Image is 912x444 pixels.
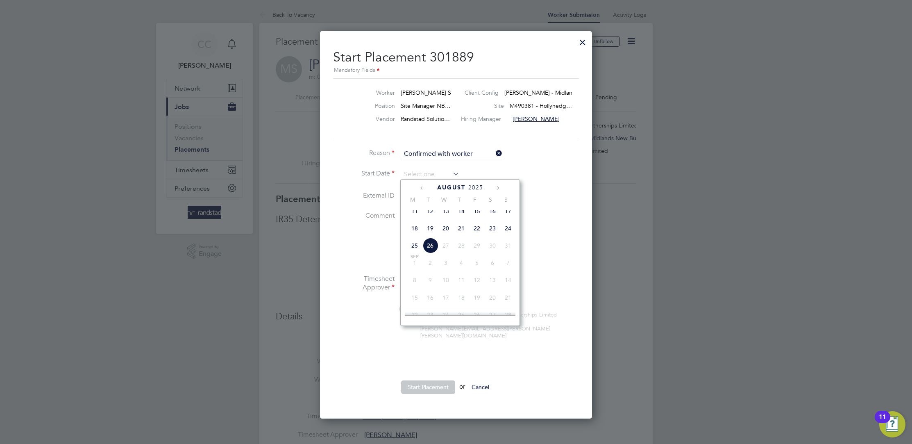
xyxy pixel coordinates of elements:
span: 28 [454,238,469,253]
button: Start Placement [401,380,455,394]
span: 31 [500,238,516,253]
span: [PERSON_NAME] - Midlands New B… [504,89,603,96]
label: Timesheet Approver [333,275,395,292]
label: Worker [350,89,395,96]
h2: Start Placement 301889 [333,43,579,75]
span: 7 [500,255,516,271]
label: Site [471,102,504,109]
span: 19 [469,290,485,305]
span: 23 [485,221,500,236]
button: Open Resource Center, 11 new notifications [879,411,905,437]
span: 30 [485,238,500,253]
span: 20 [438,221,454,236]
span: 24 [438,307,454,323]
span: 8 [407,272,422,288]
span: 24 [500,221,516,236]
span: 14 [500,272,516,288]
span: 2025 [468,184,483,191]
span: [PERSON_NAME] [513,115,560,123]
span: [PERSON_NAME] S Cee… [401,89,469,96]
span: 3 [438,255,454,271]
span: 29 [469,238,485,253]
span: 21 [500,290,516,305]
span: 1 [407,255,422,271]
button: Cancel [465,380,496,394]
span: 23 [422,307,438,323]
span: 15 [469,203,485,219]
span: 18 [454,290,469,305]
span: Sep [407,255,422,259]
span: T [420,196,436,203]
span: 20 [485,290,500,305]
span: M490381 - Hollyhedg… [510,102,572,109]
span: 13 [485,272,500,288]
span: 27 [438,238,454,253]
span: S [498,196,514,203]
span: Randstad Solutio… [401,115,450,123]
span: 17 [438,290,454,305]
span: 16 [485,203,500,219]
span: 4 [454,255,469,271]
span: 10 [438,272,454,288]
span: 19 [422,221,438,236]
span: 21 [454,221,469,236]
span: 25 [454,307,469,323]
span: 12 [422,203,438,219]
span: 28 [500,307,516,323]
span: 27 [485,307,500,323]
span: 13 [438,203,454,219]
span: 18 [407,221,422,236]
span: 16 [422,290,438,305]
span: 15 [407,290,422,305]
span: T [451,196,467,203]
label: Reason [333,149,395,157]
span: F [467,196,483,203]
span: 26 [469,307,485,323]
span: [PERSON_NAME][EMAIL_ADDRESS][PERSON_NAME][PERSON_NAME][DOMAIN_NAME] [420,325,550,339]
span: 6 [485,255,500,271]
span: S [483,196,498,203]
span: 2 [422,255,438,271]
span: August [437,184,465,191]
span: Site Manager NB… [401,102,451,109]
li: or [333,380,579,402]
span: 5 [469,255,485,271]
span: 25 [407,238,422,253]
span: W [436,196,451,203]
label: Comment [333,212,395,220]
span: M [405,196,420,203]
div: Mandatory Fields [333,66,579,75]
span: 12 [469,272,485,288]
span: 9 [422,272,438,288]
input: Select one [401,168,459,181]
label: Position [350,102,395,109]
span: 26 [422,238,438,253]
span: 22 [407,307,422,323]
label: Start Date [333,169,395,178]
span: 14 [454,203,469,219]
label: External ID [333,191,395,200]
label: Vendor [350,115,395,123]
div: 11 [879,417,886,428]
span: 11 [407,203,422,219]
input: Select one [401,148,502,160]
label: Hiring Manager [461,115,507,123]
span: 17 [500,203,516,219]
span: RO [399,302,414,316]
label: Client Config [465,89,499,96]
span: 11 [454,272,469,288]
span: 22 [469,221,485,236]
